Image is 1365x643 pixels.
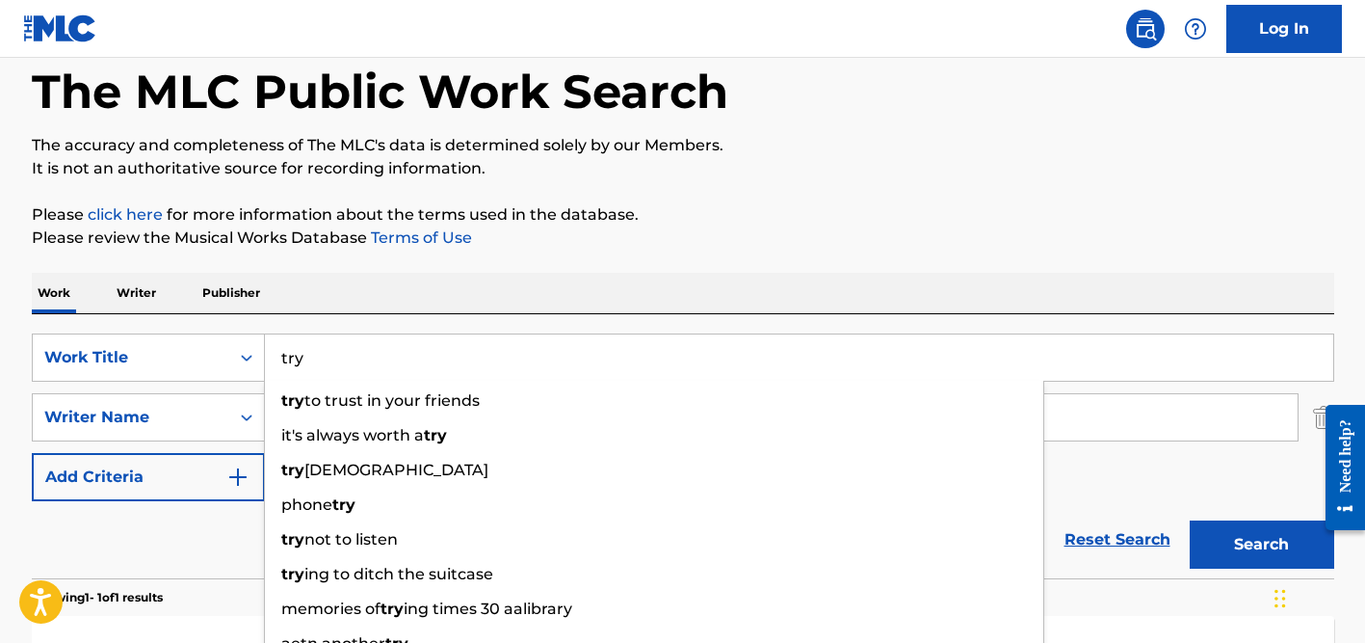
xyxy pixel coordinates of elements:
[1184,17,1207,40] img: help
[304,530,398,549] span: not to listen
[1055,519,1180,561] a: Reset Search
[281,461,304,479] strong: try
[424,426,447,444] strong: try
[32,134,1334,157] p: The accuracy and completeness of The MLC's data is determined solely by our Members.
[32,334,1334,578] form: Search Form
[304,391,480,410] span: to trust in your friends
[32,273,76,313] p: Work
[111,273,162,313] p: Writer
[281,391,304,410] strong: try
[1190,521,1334,569] button: Search
[281,426,424,444] span: it's always worth a
[381,600,404,618] strong: try
[226,466,249,489] img: 9d2ae6d4665cec9f34b9.svg
[404,600,572,618] span: ing times 30 aalibrary
[1274,570,1286,628] div: Drag
[32,63,728,121] h1: The MLC Public Work Search
[44,346,218,369] div: Work Title
[304,565,493,583] span: ing to ditch the suitcase
[281,530,304,549] strong: try
[332,496,355,514] strong: try
[1126,10,1165,48] a: Public Search
[1311,389,1365,545] iframe: Resource Center
[281,496,332,514] span: phone
[32,453,265,501] button: Add Criteria
[1226,5,1342,53] a: Log In
[304,461,488,479] span: [DEMOGRAPHIC_DATA]
[32,589,163,606] p: Showing 1 - 1 of 1 results
[32,203,1334,227] p: Please for more information about the terms used in the database.
[197,273,266,313] p: Publisher
[32,227,1334,250] p: Please review the Musical Works Database
[281,565,304,583] strong: try
[1134,17,1157,40] img: search
[88,205,163,224] a: click here
[1269,550,1365,643] iframe: Chat Widget
[281,600,381,618] span: memories of
[32,157,1334,180] p: It is not an authoritative source for recording information.
[1176,10,1215,48] div: Help
[367,228,472,247] a: Terms of Use
[23,14,97,42] img: MLC Logo
[44,406,218,429] div: Writer Name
